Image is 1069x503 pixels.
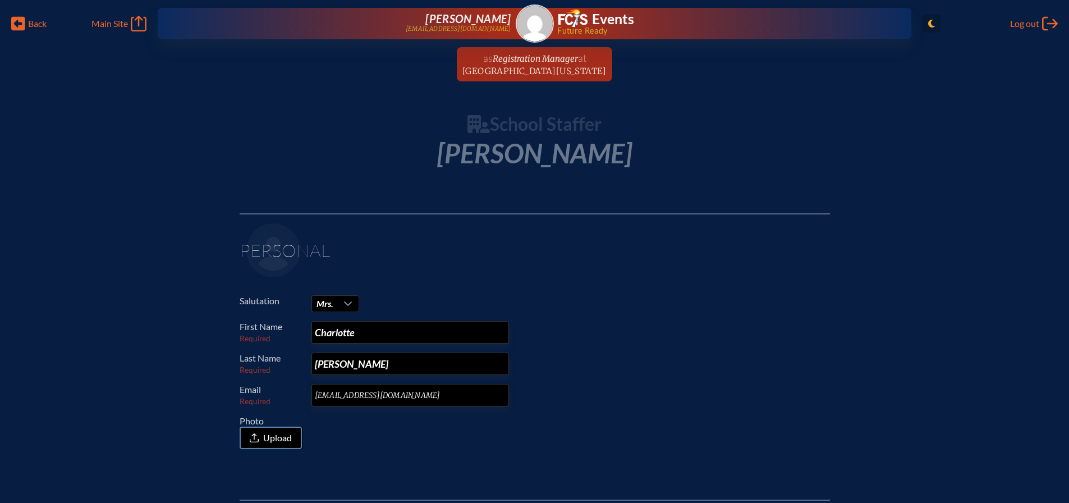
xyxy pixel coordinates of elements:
h1: Personal [240,241,830,268]
span: Upload [263,432,292,443]
span: at [578,52,586,64]
div: FCIS Events — Future ready [558,9,876,35]
h1: School Staffer [238,115,831,133]
a: Gravatar [516,4,554,43]
span: [PERSON_NAME] [437,137,632,169]
a: Main Site [91,16,146,31]
span: as [483,52,493,64]
span: Required [240,365,270,374]
label: Email [240,384,302,406]
span: Future Ready [557,27,875,35]
span: Required [240,334,270,343]
span: [PERSON_NAME] [425,12,511,25]
p: [EMAIL_ADDRESS][DOMAIN_NAME] [406,25,511,33]
span: Back [28,18,47,29]
span: Log out [1010,18,1039,29]
a: asRegistration Managerat[GEOGRAPHIC_DATA][US_STATE] [458,47,611,81]
span: [GEOGRAPHIC_DATA][US_STATE] [462,66,607,76]
h1: Events [592,12,634,26]
span: Registration Manager [493,53,578,64]
a: FCIS LogoEvents [558,9,634,29]
span: Mrs. [316,298,333,309]
label: First Name [240,321,302,344]
span: Main Site [91,18,128,29]
a: [PERSON_NAME][EMAIL_ADDRESS][DOMAIN_NAME] [194,12,511,35]
span: Required [240,397,270,406]
label: Last Name [240,353,302,375]
img: Gravatar [517,6,553,42]
img: Florida Council of Independent Schools [558,9,588,27]
label: Salutation [240,295,302,307]
label: Photo [240,415,302,449]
